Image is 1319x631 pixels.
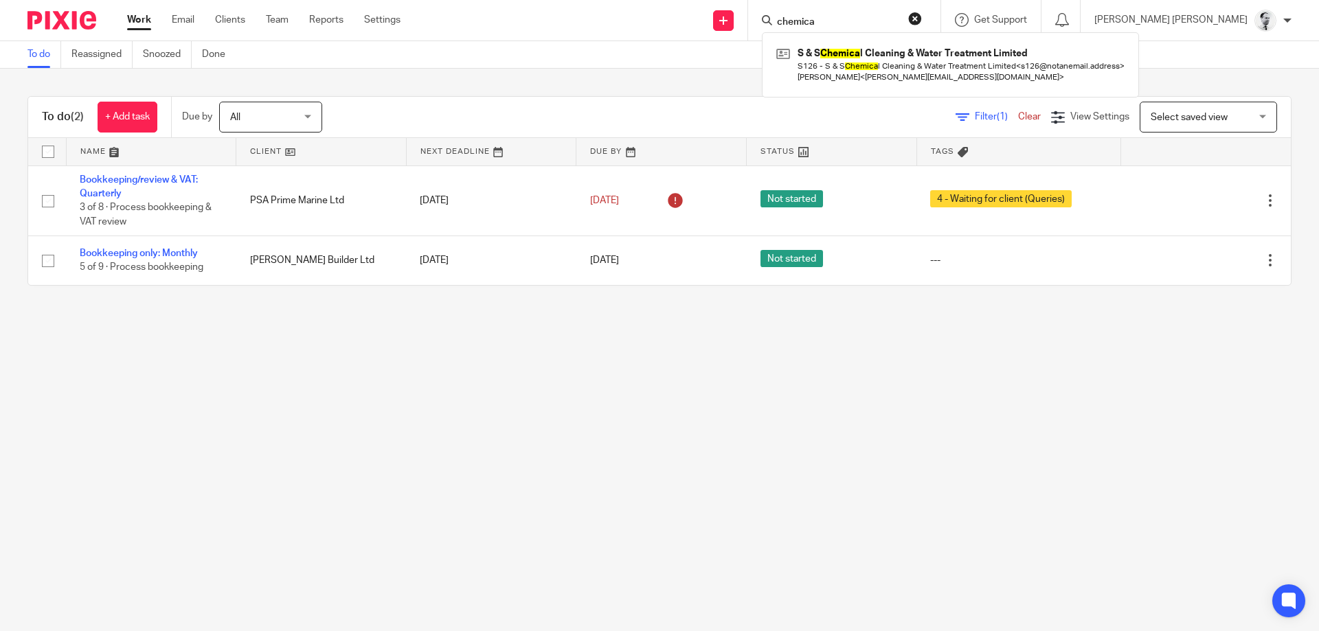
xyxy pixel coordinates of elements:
a: Reassigned [71,41,133,68]
a: + Add task [98,102,157,133]
p: [PERSON_NAME] [PERSON_NAME] [1094,13,1248,27]
span: 3 of 8 · Process bookkeeping & VAT review [80,203,212,227]
td: [DATE] [406,165,576,236]
input: Search [776,16,899,29]
td: [DATE] [406,236,576,285]
span: (1) [997,112,1008,122]
span: [DATE] [590,255,619,265]
div: --- [930,253,1107,267]
a: Done [202,41,236,68]
span: [DATE] [590,196,619,205]
a: To do [27,41,61,68]
span: All [230,113,240,122]
span: View Settings [1070,112,1129,122]
td: [PERSON_NAME] Builder Ltd [236,236,407,285]
span: Not started [760,190,823,207]
span: Filter [975,112,1018,122]
span: Not started [760,250,823,267]
span: Select saved view [1151,113,1228,122]
button: Clear [908,12,922,25]
h1: To do [42,110,84,124]
img: Mass_2025.jpg [1254,10,1276,32]
td: PSA Prime Marine Ltd [236,165,407,236]
a: Email [172,13,194,27]
span: 5 of 9 · Process bookkeeping [80,263,203,273]
a: Reports [309,13,343,27]
span: (2) [71,111,84,122]
a: Settings [364,13,401,27]
a: Bookkeeping only: Monthly [80,249,198,258]
a: Team [266,13,289,27]
span: 4 - Waiting for client (Queries) [930,190,1072,207]
a: Bookkeeping/review & VAT: Quarterly [80,175,198,198]
img: Pixie [27,11,96,30]
a: Work [127,13,151,27]
span: Get Support [974,15,1027,25]
p: Due by [182,110,212,124]
a: Clear [1018,112,1041,122]
a: Snoozed [143,41,192,68]
span: Tags [931,148,954,155]
a: Clients [215,13,245,27]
